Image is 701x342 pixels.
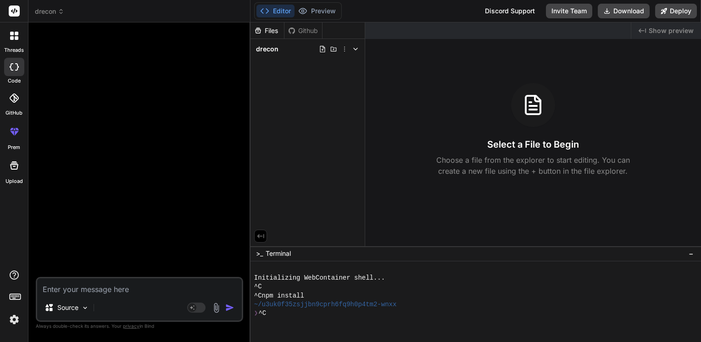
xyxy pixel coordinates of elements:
[35,7,64,16] span: drecon
[254,300,397,309] span: ~/u3uk0f35zsjjbn9cprh6fq9h0p4tm2-wnxx
[649,26,694,35] span: Show preview
[8,143,20,151] label: prem
[225,303,234,312] img: icon
[598,4,650,18] button: Download
[254,292,304,300] span: ^Cnpm install
[546,4,592,18] button: Invite Team
[254,274,385,282] span: Initializing WebContainer shell...
[687,246,695,261] button: −
[256,249,263,258] span: >_
[689,249,694,258] span: −
[487,138,579,151] h3: Select a File to Begin
[284,26,322,35] div: Github
[6,312,22,327] img: settings
[6,109,22,117] label: GitHub
[256,44,278,54] span: drecon
[256,5,295,17] button: Editor
[655,4,697,18] button: Deploy
[254,309,259,318] span: ❯
[295,5,339,17] button: Preview
[8,77,21,85] label: code
[479,4,540,18] div: Discord Support
[211,303,222,313] img: attachment
[81,304,89,312] img: Pick Models
[258,309,266,318] span: ^C
[266,249,291,258] span: Terminal
[4,46,24,54] label: threads
[430,154,636,177] p: Choose a file from the explorer to start editing. You can create a new file using the + button in...
[57,303,78,312] p: Source
[250,26,284,35] div: Files
[36,322,243,331] p: Always double-check its answers. Your in Bind
[6,177,23,185] label: Upload
[254,282,262,291] span: ^C
[123,323,139,329] span: privacy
